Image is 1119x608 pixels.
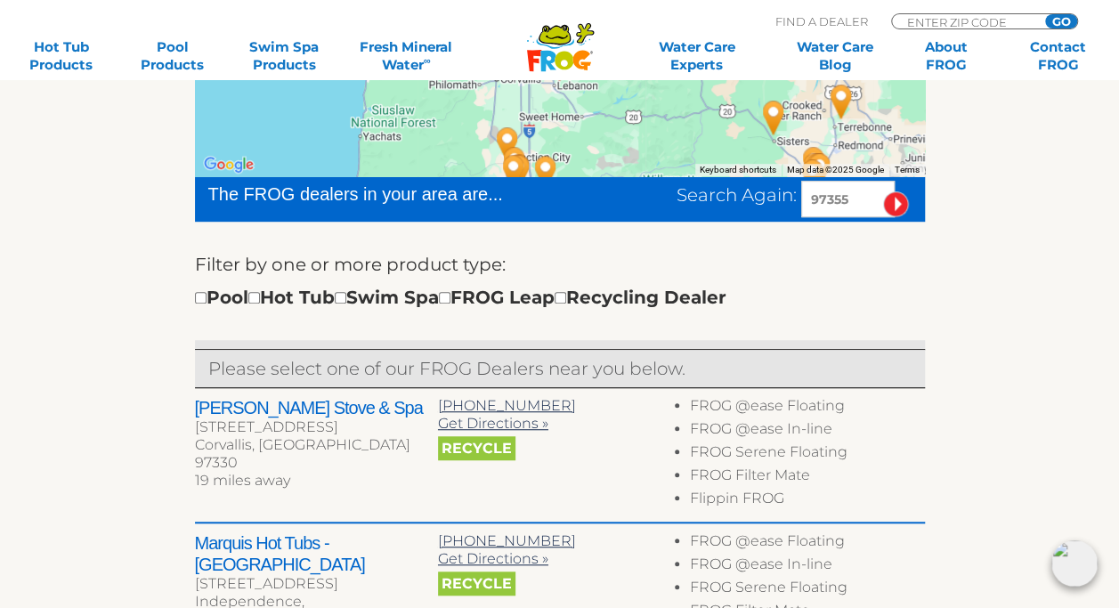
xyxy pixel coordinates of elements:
[690,466,924,490] li: FROG Filter Mate
[883,191,909,217] input: Submit
[199,153,258,176] img: Google
[199,153,258,176] a: Open this area in Google Maps (opens a new window)
[438,572,515,596] span: Recycle
[700,164,776,176] button: Keyboard shortcuts
[690,443,924,466] li: FROG Serene Floating
[480,113,535,175] div: Emerald Pool & Patio - 29 miles away.
[195,472,290,489] span: 19 miles away
[491,141,547,203] div: Hot Spring Spas of Eugene - 36 miles away.
[775,13,868,29] p: Find A Dealer
[677,184,797,206] span: Search Again:
[905,14,1026,29] input: Zip Code Form
[1051,540,1098,587] img: openIcon
[353,38,461,74] a: Fresh MineralWater∞
[1015,38,1101,74] a: ContactFROG
[438,550,548,567] a: Get Directions »
[438,397,576,414] a: [PHONE_NUMBER]
[208,354,912,383] p: Please select one of our FROG Dealers near you below.
[787,165,884,174] span: Map data ©2025 Google
[18,38,104,74] a: Hot TubProducts
[424,54,431,67] sup: ∞
[792,139,847,201] div: Oregon Hot Tub - Bend - 86 miles away.
[895,165,920,174] a: Terms (opens in new tab)
[491,140,547,202] div: Eugene Spa & Hot Tub Co - 35 miles away.
[487,133,542,195] div: Emerald Pool & Patio - Eugene - 34 miles away.
[791,38,878,74] a: Water CareBlog
[690,579,924,602] li: FROG Serene Floating
[903,38,989,74] a: AboutFROG
[438,415,548,432] a: Get Directions »
[208,181,567,207] div: The FROG dealers in your area are...
[690,490,924,513] li: Flippin FROG
[240,38,327,74] a: Swim SpaProducts
[690,420,924,443] li: FROG @ease In-line
[195,575,438,593] div: [STREET_ADDRESS]
[129,38,215,74] a: PoolProducts
[438,436,515,460] span: Recycle
[195,250,506,279] label: Filter by one or more product type:
[195,283,726,312] div: Pool Hot Tub Swim Spa FROG Leap Recycling Dealer
[626,38,766,74] a: Water CareExperts
[690,555,924,579] li: FROG @ease In-line
[746,86,801,149] div: Aqua Clear Spa Service - 67 miles away.
[690,532,924,555] li: FROG @ease Floating
[787,139,842,201] div: Fireside - 84 miles away.
[785,145,840,207] div: Bend Spa & Hearth - 85 miles away.
[814,70,869,133] div: Redmond Spa & Stove - 87 miles away.
[195,397,438,418] h2: [PERSON_NAME] Stove & Spa
[195,532,438,575] h2: Marquis Hot Tubs - [GEOGRAPHIC_DATA]
[195,418,438,436] div: [STREET_ADDRESS]
[518,142,573,204] div: Affordable Spa & Pool Inc - 34 miles away.
[791,139,846,201] div: Mauls Highlakes Spas - 85 miles away.
[690,397,924,420] li: FROG @ease Floating
[195,436,438,472] div: Corvallis, [GEOGRAPHIC_DATA] 97330
[786,133,841,195] div: Emerald Pool & Patio - 83 miles away.
[438,532,576,549] a: [PHONE_NUMBER]
[486,141,541,203] div: Cedar Works Spas & Sauna - 36 miles away.
[1045,14,1077,28] input: GO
